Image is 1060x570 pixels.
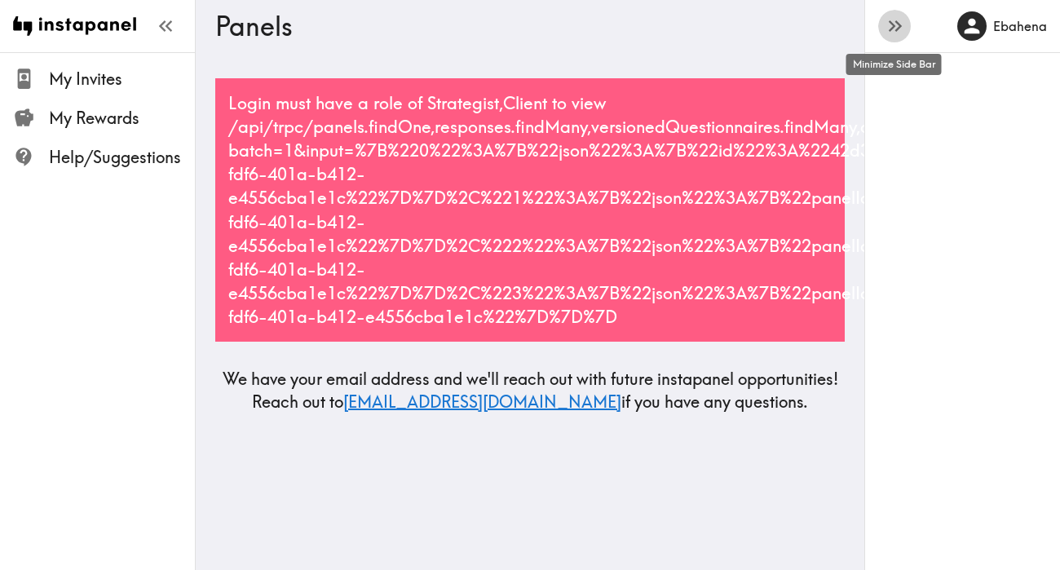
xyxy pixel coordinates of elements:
h3: Panels [215,11,832,42]
span: Help/Suggestions [49,146,195,169]
h6: Ebahena [993,17,1047,35]
h5: We have your email address and we'll reach out with future instapanel opportunities! Reach out to... [215,368,845,413]
a: [EMAIL_ADDRESS][DOMAIN_NAME] [343,391,621,412]
div: Minimize Side Bar [846,54,942,75]
div: Login must have a role of Strategist,Client to view /api/trpc/panels.findOne,responses.findMany,v... [215,78,845,342]
span: My Invites [49,68,195,91]
span: My Rewards [49,107,195,130]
